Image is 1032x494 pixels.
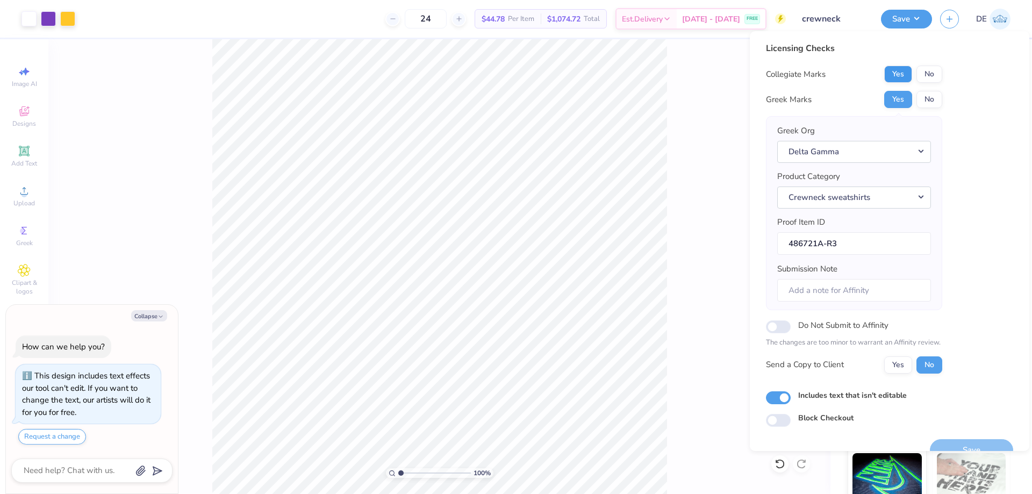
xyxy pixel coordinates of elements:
button: Crewneck sweatshirts [777,187,931,209]
label: Proof Item ID [777,216,825,228]
label: Block Checkout [798,412,854,424]
label: Submission Note [777,263,837,275]
label: Includes text that isn't editable [798,390,907,401]
span: $1,074.72 [547,13,580,25]
span: Clipart & logos [5,278,43,296]
button: Yes [884,66,912,83]
span: 100 % [474,468,491,478]
p: The changes are too minor to warrant an Affinity review. [766,338,942,348]
div: Licensing Checks [766,42,942,55]
span: DE [976,13,987,25]
a: DE [976,9,1010,30]
span: Greek [16,239,33,247]
span: Image AI [12,80,37,88]
input: Untitled Design [794,8,873,30]
button: No [916,91,942,108]
button: Request a change [18,429,86,445]
div: How can we help you? [22,341,105,352]
input: Add a note for Affinity [777,279,931,302]
label: Product Category [777,170,840,183]
div: Send a Copy to Client [766,359,844,371]
button: Yes [884,91,912,108]
span: $44.78 [482,13,505,25]
span: [DATE] - [DATE] [682,13,740,25]
div: Collegiate Marks [766,68,826,81]
button: Yes [884,356,912,374]
button: No [916,66,942,83]
div: This design includes text effects our tool can't edit. If you want to change the text, our artist... [22,370,150,418]
span: FREE [747,15,758,23]
span: Est. Delivery [622,13,663,25]
span: Per Item [508,13,534,25]
img: Djian Evardoni [990,9,1010,30]
button: Collapse [131,310,167,321]
span: Add Text [11,159,37,168]
button: Save [881,10,932,28]
button: No [916,356,942,374]
button: Delta Gamma [777,141,931,163]
span: Total [584,13,600,25]
span: Designs [12,119,36,128]
label: Greek Org [777,125,815,137]
div: Greek Marks [766,94,812,106]
input: – – [405,9,447,28]
span: Upload [13,199,35,207]
label: Do Not Submit to Affinity [798,318,888,332]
